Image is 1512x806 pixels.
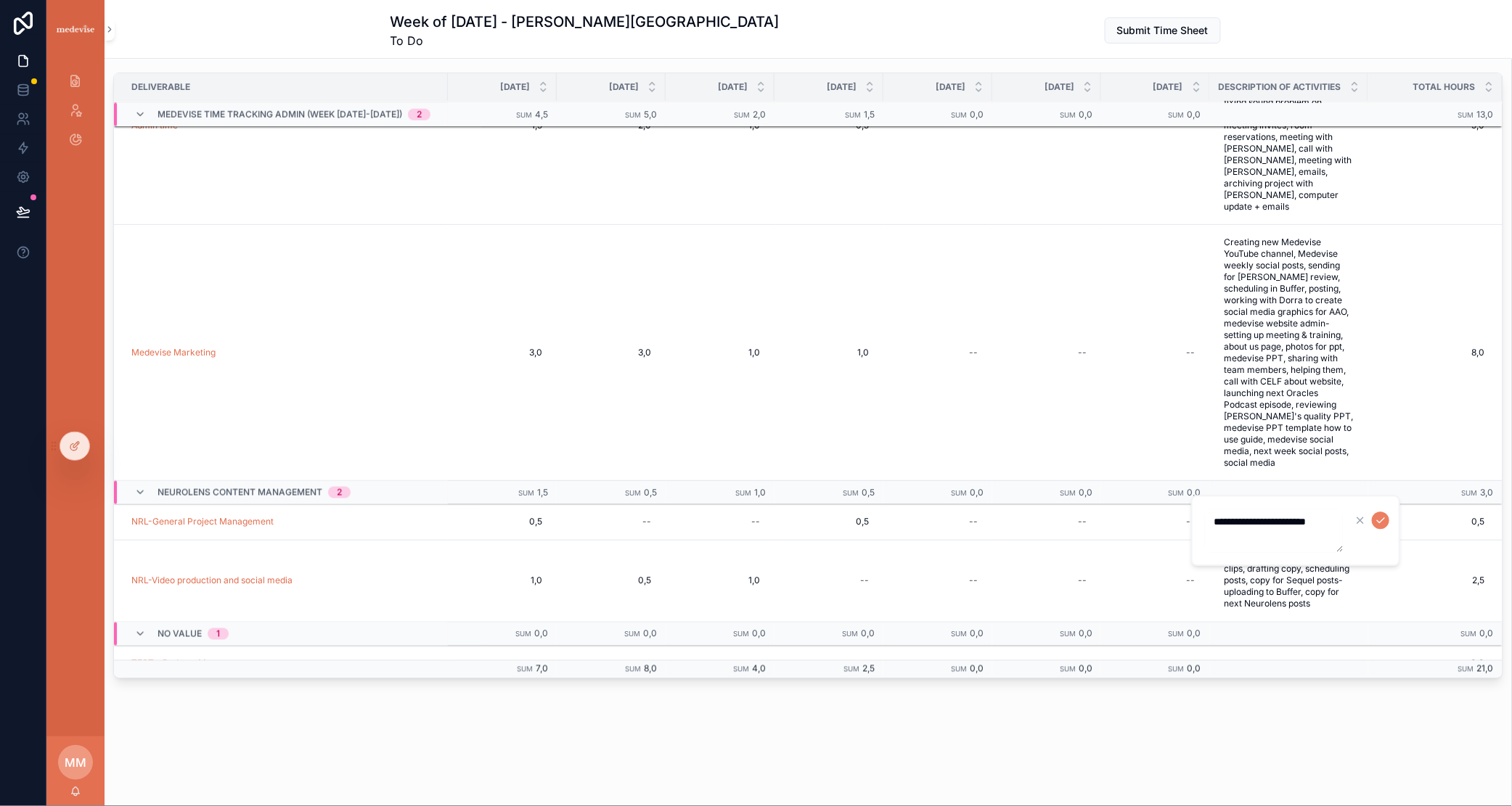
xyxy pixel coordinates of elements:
a: NRL-Video production and social media [131,575,293,587]
img: App logo [55,23,96,36]
span: 1,0 [754,487,766,498]
small: Sum [1461,630,1477,638]
span: 0,5 [862,487,875,498]
span: 2,5 [862,663,875,674]
div: -- [969,517,978,528]
small: Sum [625,665,641,673]
small: Sum [625,489,641,497]
span: 0,5 [1368,517,1485,528]
div: -- [1078,575,1087,587]
span: 0,0 [752,628,766,639]
small: Sum [1169,111,1185,119]
div: -- [642,517,651,528]
span: [DATE] [936,81,965,93]
div: -- [969,575,978,587]
span: To Do [391,32,780,49]
span: 0,0 [1188,487,1201,498]
div: 1 [216,628,220,640]
span: [DATE] [609,81,639,93]
small: Sum [1458,665,1474,673]
div: -- [1078,347,1087,358]
div: -- [969,658,978,670]
small: Sum [516,111,532,119]
span: Neurolens Content Management [158,487,322,498]
span: 1,0 [680,347,760,358]
small: Sum [1169,489,1185,497]
small: Sum [735,489,751,497]
small: Sum [842,630,858,638]
span: 0,0 [1079,663,1092,674]
span: 8,0 [644,663,657,674]
small: Sum [845,111,861,119]
span: 7,0 [536,663,548,674]
small: Sum [951,630,967,638]
span: 3,0 [462,347,542,358]
a: TEST - Podcast Management [131,658,253,670]
span: [DATE] [718,81,748,93]
small: Sum [625,111,641,119]
span: [DATE] [827,81,857,93]
div: -- [860,575,869,587]
small: Sum [1169,630,1185,638]
small: Sum [515,630,531,638]
span: 3,0 [1481,487,1494,498]
span: 3,0 [571,347,651,358]
div: -- [1078,658,1087,670]
span: Deliverable [131,81,190,93]
small: Sum [843,665,859,673]
div: -- [1187,347,1196,358]
div: -- [642,658,651,670]
span: 0,0 [1480,628,1494,639]
small: Sum [734,111,750,119]
span: 1,0 [680,575,760,587]
small: Sum [1458,111,1474,119]
small: Sum [1169,665,1185,673]
span: 0,5 [462,517,542,528]
h1: Week of [DATE] - [PERSON_NAME][GEOGRAPHIC_DATA] [391,12,780,32]
small: Sum [951,489,967,497]
small: Sum [951,111,967,119]
span: 0,0 [970,663,984,674]
small: Sum [1060,630,1076,638]
span: 2,5 [1368,575,1485,587]
span: 0,0 [1079,628,1092,639]
span: Submit Time Sheet [1117,23,1209,38]
span: 0,0 [534,628,548,639]
span: 2,0 [753,109,766,120]
small: Sum [843,489,859,497]
span: Description of Activities [1219,81,1341,93]
div: scrollable content [46,58,105,171]
span: 0,0 [970,109,984,120]
span: 0,0 [970,628,984,639]
span: Medevise Time Tracking ADMIN (week [DATE]-[DATE]) [158,109,402,120]
span: 0,5 [644,487,657,498]
span: 0,0 [1188,628,1201,639]
span: planning weekly posts, creating clips, drafting copy, scheduling posts, copy for Sequel posts- up... [1225,552,1354,610]
span: 1,5 [537,487,548,498]
small: Sum [733,630,749,638]
div: -- [1187,575,1196,587]
div: -- [534,658,542,670]
span: 21,0 [1477,663,1494,674]
div: -- [969,347,978,358]
span: 0,5 [789,517,869,528]
span: 8,0 [1368,347,1485,358]
span: 0,0 [643,628,657,639]
div: -- [1078,517,1087,528]
span: 13,0 [1477,109,1494,120]
span: [DATE] [500,81,530,93]
div: -- [1225,658,1233,670]
a: Medevise Marketing [131,347,216,358]
button: Submit Time Sheet [1105,17,1221,44]
span: Creating new Medevise YouTube channel, Medevise weekly social posts, sending for [PERSON_NAME] re... [1225,237,1354,469]
small: Sum [1060,489,1076,497]
div: -- [1187,658,1196,670]
span: [DATE] [1153,81,1183,93]
small: Sum [518,489,534,497]
span: 0,0 [1368,658,1485,670]
div: 2 [337,487,342,498]
small: Sum [951,665,967,673]
div: -- [751,658,760,670]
